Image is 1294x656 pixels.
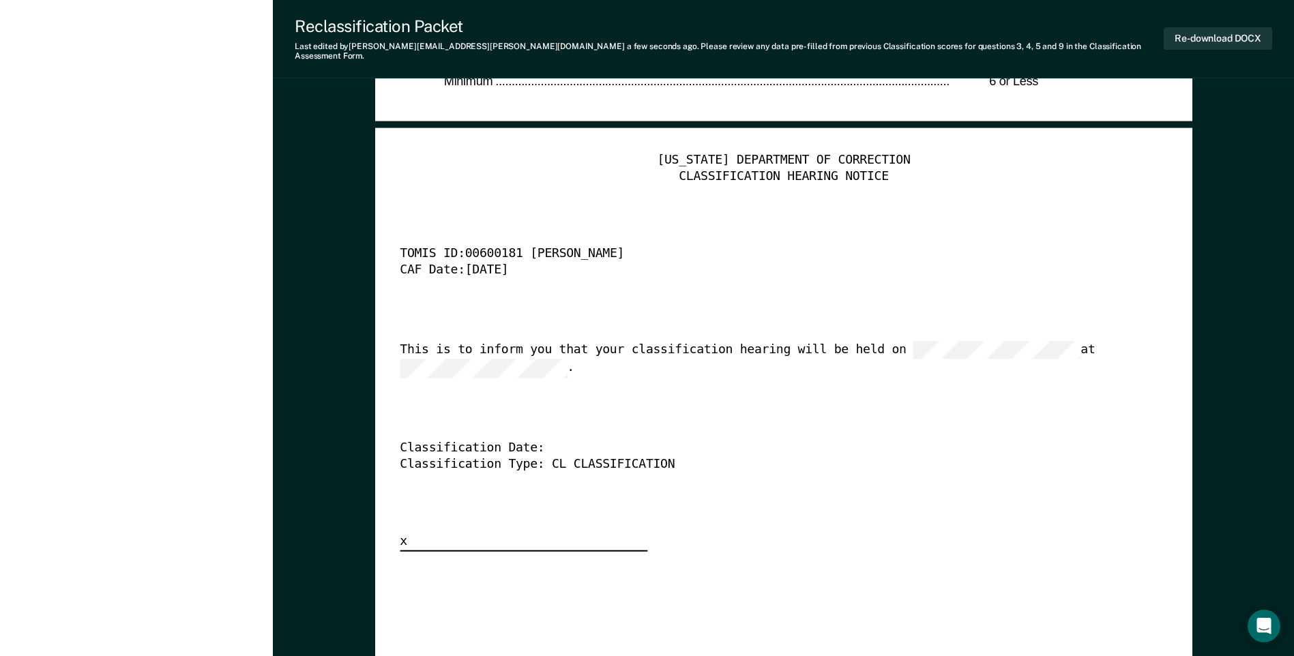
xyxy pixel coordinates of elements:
div: CAF Date: [DATE] [400,263,1129,280]
div: TOMIS ID: 00600181 [PERSON_NAME] [400,247,1129,263]
span: Minimum [444,74,495,88]
div: CLASSIFICATION HEARING NOTICE [400,169,1167,185]
button: Re-download DOCX [1164,27,1272,50]
div: This is to inform you that your classification hearing will be held on at . [400,341,1129,378]
div: 6 or Less [950,74,1038,91]
div: x [400,534,647,552]
div: Classification Type: CL CLASSIFICATION [400,456,1129,473]
div: [US_STATE] DEPARTMENT OF CORRECTION [400,153,1167,169]
div: Open Intercom Messenger [1248,610,1280,642]
div: Classification Date: [400,440,1129,456]
span: a few seconds ago [627,42,697,51]
div: Last edited by [PERSON_NAME][EMAIL_ADDRESS][PERSON_NAME][DOMAIN_NAME] . Please review any data pr... [295,42,1164,61]
div: Reclassification Packet [295,16,1164,36]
